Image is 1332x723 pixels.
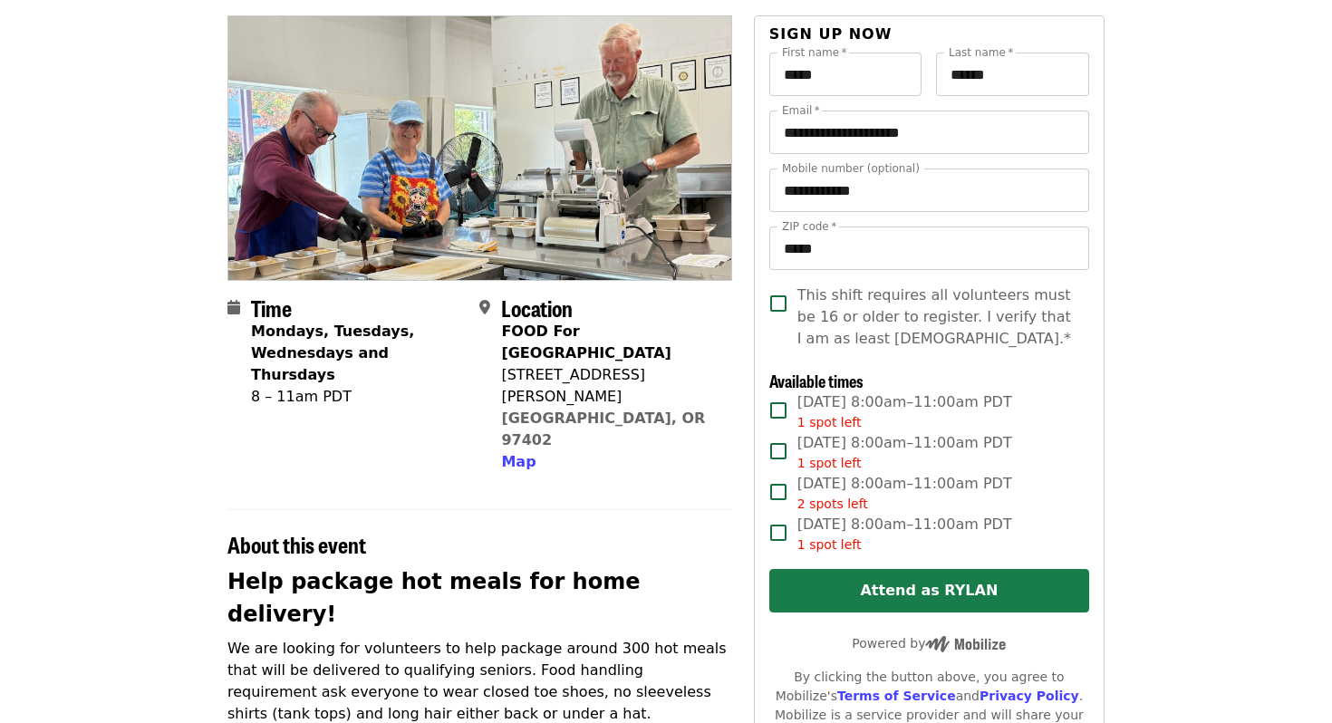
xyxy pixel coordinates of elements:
[797,415,862,429] span: 1 spot left
[797,456,862,470] span: 1 spot left
[227,528,366,560] span: About this event
[501,364,717,408] div: [STREET_ADDRESS][PERSON_NAME]
[769,169,1089,212] input: Mobile number (optional)
[769,111,1089,154] input: Email
[501,323,671,361] strong: FOOD For [GEOGRAPHIC_DATA]
[228,16,731,279] img: Meals on Wheels Kitchen Server - October organized by FOOD For Lane County
[782,47,847,58] label: First name
[227,565,732,631] h2: Help package hot meals for home delivery!
[501,451,536,473] button: Map
[501,292,573,323] span: Location
[797,537,862,552] span: 1 spot left
[797,432,1012,473] span: [DATE] 8:00am–11:00am PDT
[782,105,820,116] label: Email
[925,636,1006,652] img: Powered by Mobilize
[251,386,465,408] div: 8 – 11am PDT
[769,569,1089,612] button: Attend as RYLAN
[852,636,1006,651] span: Powered by
[797,473,1012,514] span: [DATE] 8:00am–11:00am PDT
[797,496,868,511] span: 2 spots left
[936,53,1089,96] input: Last name
[769,227,1089,270] input: ZIP code
[501,453,536,470] span: Map
[782,221,836,232] label: ZIP code
[797,514,1012,554] span: [DATE] 8:00am–11:00am PDT
[782,163,920,174] label: Mobile number (optional)
[837,689,956,703] a: Terms of Service
[501,410,705,448] a: [GEOGRAPHIC_DATA], OR 97402
[980,689,1079,703] a: Privacy Policy
[227,299,240,316] i: calendar icon
[769,53,922,96] input: First name
[251,323,414,383] strong: Mondays, Tuesdays, Wednesdays and Thursdays
[797,391,1012,432] span: [DATE] 8:00am–11:00am PDT
[769,25,893,43] span: Sign up now
[769,369,864,392] span: Available times
[949,47,1013,58] label: Last name
[479,299,490,316] i: map-marker-alt icon
[797,284,1075,350] span: This shift requires all volunteers must be 16 or older to register. I verify that I am as least [...
[251,292,292,323] span: Time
